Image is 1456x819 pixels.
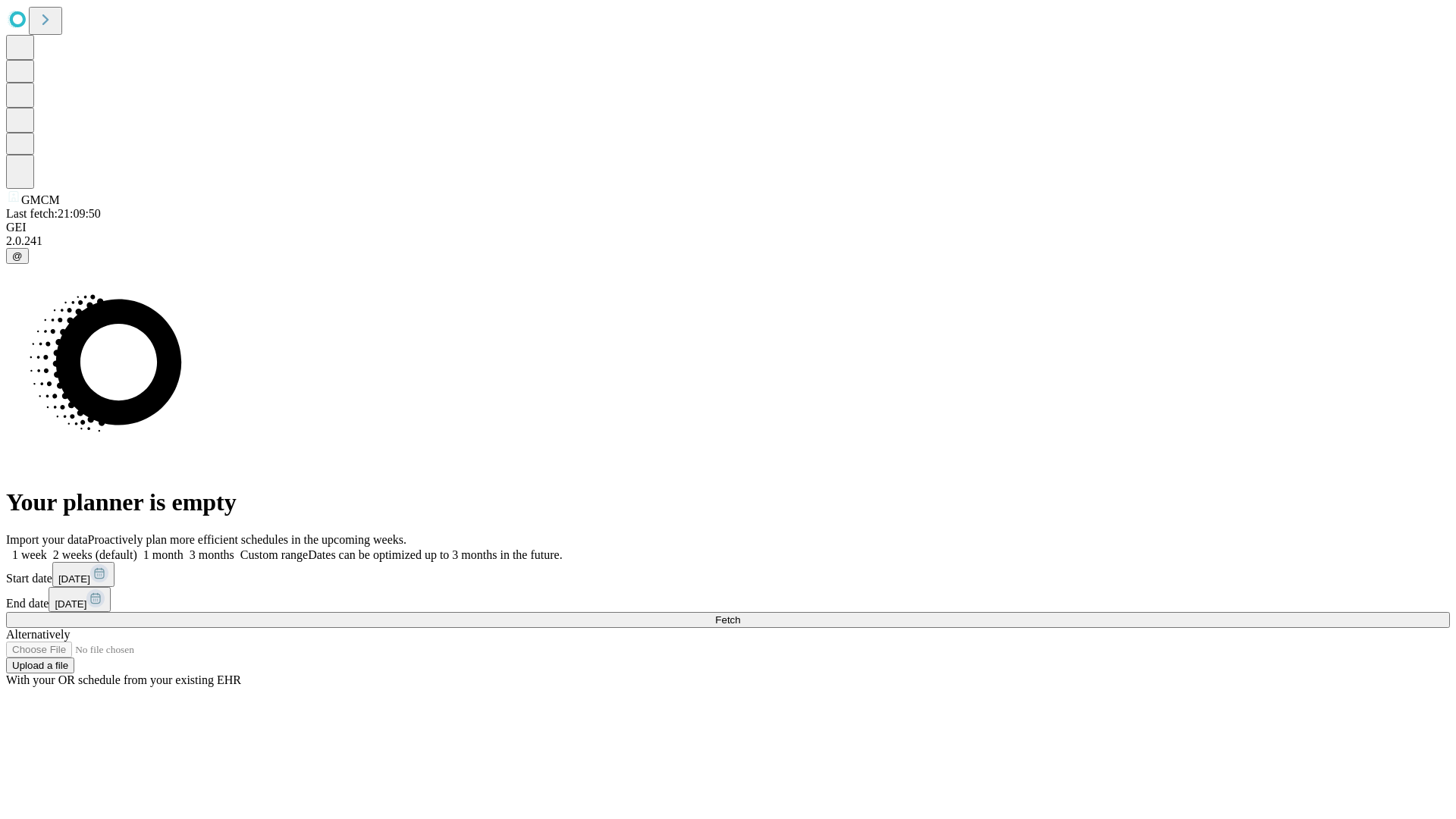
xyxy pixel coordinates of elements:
[308,548,562,561] span: Dates can be optimized up to 3 months in the future.
[12,250,23,262] span: @
[6,673,241,686] span: With your OR schedule from your existing EHR
[6,234,1450,248] div: 2.0.241
[6,562,1450,587] div: Start date
[6,587,1450,612] div: End date
[6,221,1450,234] div: GEI
[6,533,88,546] span: Import your data
[21,193,60,206] span: GMCM
[12,548,47,561] span: 1 week
[58,573,90,585] span: [DATE]
[6,248,29,264] button: @
[88,533,406,546] span: Proactively plan more efficient schedules in the upcoming weeks.
[240,548,308,561] span: Custom range
[715,614,740,626] span: Fetch
[49,587,111,612] button: [DATE]
[6,488,1450,516] h1: Your planner is empty
[53,548,137,561] span: 2 weeks (default)
[190,548,234,561] span: 3 months
[52,562,115,587] button: [DATE]
[6,207,101,220] span: Last fetch: 21:09:50
[6,628,70,641] span: Alternatively
[6,657,74,673] button: Upload a file
[143,548,184,561] span: 1 month
[55,598,86,610] span: [DATE]
[6,612,1450,628] button: Fetch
